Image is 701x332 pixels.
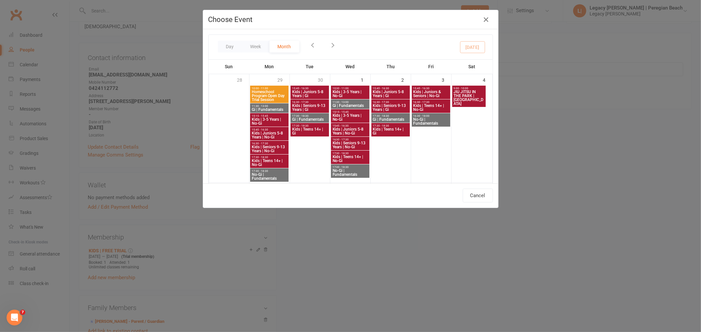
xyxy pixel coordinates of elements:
[292,104,328,112] span: Kids | Seniors 9-13 Years | Gi
[292,117,328,121] span: Gi | Fundamentals
[332,101,368,104] span: 11:30 - 13:00
[373,114,409,117] span: 17:30 - 18:30
[20,310,25,315] span: 7
[332,166,368,169] span: 17:30 - 18:30
[292,90,328,98] span: Kids | Juniors 5-8 Years | Gi
[332,111,368,114] span: 15:15 - 15:45
[251,159,288,167] span: Kids | Teens 14+ | No-Gi
[332,138,368,141] span: 16:30 - 17:30
[332,114,368,121] span: Kids | 3-5 Years | No-Gi
[413,101,449,104] span: 16:30 - 17:30
[413,90,449,98] span: Kids | Juniors & Seniors | No-Gi
[251,142,288,145] span: 16:30 - 17:30
[330,60,370,73] th: Wed
[209,60,249,73] th: Sun
[483,74,492,85] div: 4
[208,15,493,24] h4: Choose Event
[402,183,411,194] div: 9
[373,127,409,135] span: Kids | Teens 14+ | Gi
[251,108,288,112] span: Gi | Fundamentals
[269,41,299,52] button: Month
[240,183,249,194] div: 5
[480,183,492,194] div: 11
[251,170,288,173] span: 17:30 - 18:30
[361,74,370,85] div: 1
[318,74,330,85] div: 30
[439,183,451,194] div: 10
[251,117,288,125] span: Kids | 3-5 Years | No-Gi
[292,114,328,117] span: 17:30 - 18:30
[454,87,485,90] span: 9:00 - 10:00
[251,173,288,180] span: No-Gi | Fundamentals
[7,310,22,325] iframe: Intercom live chat
[332,169,368,176] span: No-Gi | Fundamentals
[251,156,288,159] span: 17:30 - 18:30
[242,41,269,52] button: Week
[251,87,288,90] span: 10:00 - 11:00
[413,117,449,125] span: No-Gi | Fundamentals
[442,74,451,85] div: 3
[332,87,368,90] span: 10:30 - 11:00
[332,155,368,163] span: Kids | Teens 14+ | No-Gi
[373,104,409,112] span: Kids | Seniors 9-13 Years | Gi
[373,90,409,98] span: Kids | Juniors 5-8 Years | Gi
[454,90,485,106] span: JIU JITSU IN THE PARK | [GEOGRAPHIC_DATA]
[292,124,328,127] span: 17:30 - 18:30
[413,114,449,117] span: 16:30 - 18:00
[451,60,492,73] th: Sat
[237,74,249,85] div: 28
[361,183,370,194] div: 8
[292,101,328,104] span: 16:30 - 17:30
[280,183,290,194] div: 6
[218,41,242,52] button: Day
[292,87,328,90] span: 15:45 - 16:30
[373,87,409,90] span: 15:45 - 16:30
[290,60,330,73] th: Tue
[370,60,411,73] th: Thu
[249,60,290,73] th: Mon
[332,141,368,149] span: Kids | Seniors 9-13 Years | No-Gi
[251,90,288,102] span: Homeschool Program Open Day Trial Session
[251,145,288,153] span: Kids | Seniors 9-13 Years | No-Gi
[251,105,288,108] span: 11:30 - 13:00
[411,60,451,73] th: Fri
[373,117,409,121] span: Gi | Fundamentals
[332,127,368,135] span: Kids | Juniors 5-8 Years | No-Gi
[332,124,368,127] span: 15:45 - 16:30
[292,127,328,135] span: Kids | Teens 14+ | Gi
[373,124,409,127] span: 17:30 - 18:30
[278,74,290,85] div: 29
[251,114,288,117] span: 15:15 - 15:45
[463,189,493,202] button: Cancel
[481,14,492,25] button: Close
[332,152,368,155] span: 17:30 - 18:30
[332,104,368,108] span: Gi | Fundamentals
[251,131,288,139] span: Kids | Juniors 5-8 Years | No-Gi
[251,128,288,131] span: 15:45 - 16:30
[321,183,330,194] div: 7
[373,101,409,104] span: 16:30 - 17:30
[413,104,449,112] span: Kids | Teens 14+ | No-Gi
[402,74,411,85] div: 2
[413,87,449,90] span: 15:45 - 16:30
[332,90,368,98] span: Kids | 3-5 Years | No-Gi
